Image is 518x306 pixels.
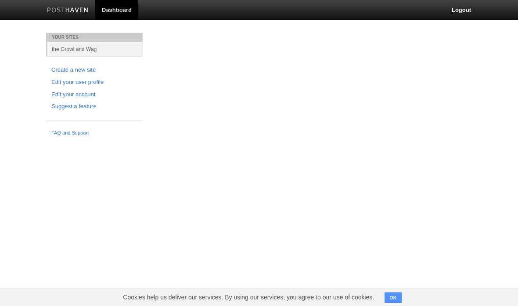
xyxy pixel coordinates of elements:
[46,33,143,42] li: Your Sites
[51,78,137,87] a: Edit your user profile
[51,90,137,99] a: Edit your account
[51,66,137,75] a: Create a new site
[47,42,143,56] a: the Growl and Wag
[51,102,137,111] a: Suggest a feature
[114,288,383,306] span: Cookies help us deliver our services. By using our services, you agree to our use of cookies.
[47,7,89,14] img: Posthaven-bar
[51,129,137,137] a: FAQ and Support
[385,292,402,303] button: OK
